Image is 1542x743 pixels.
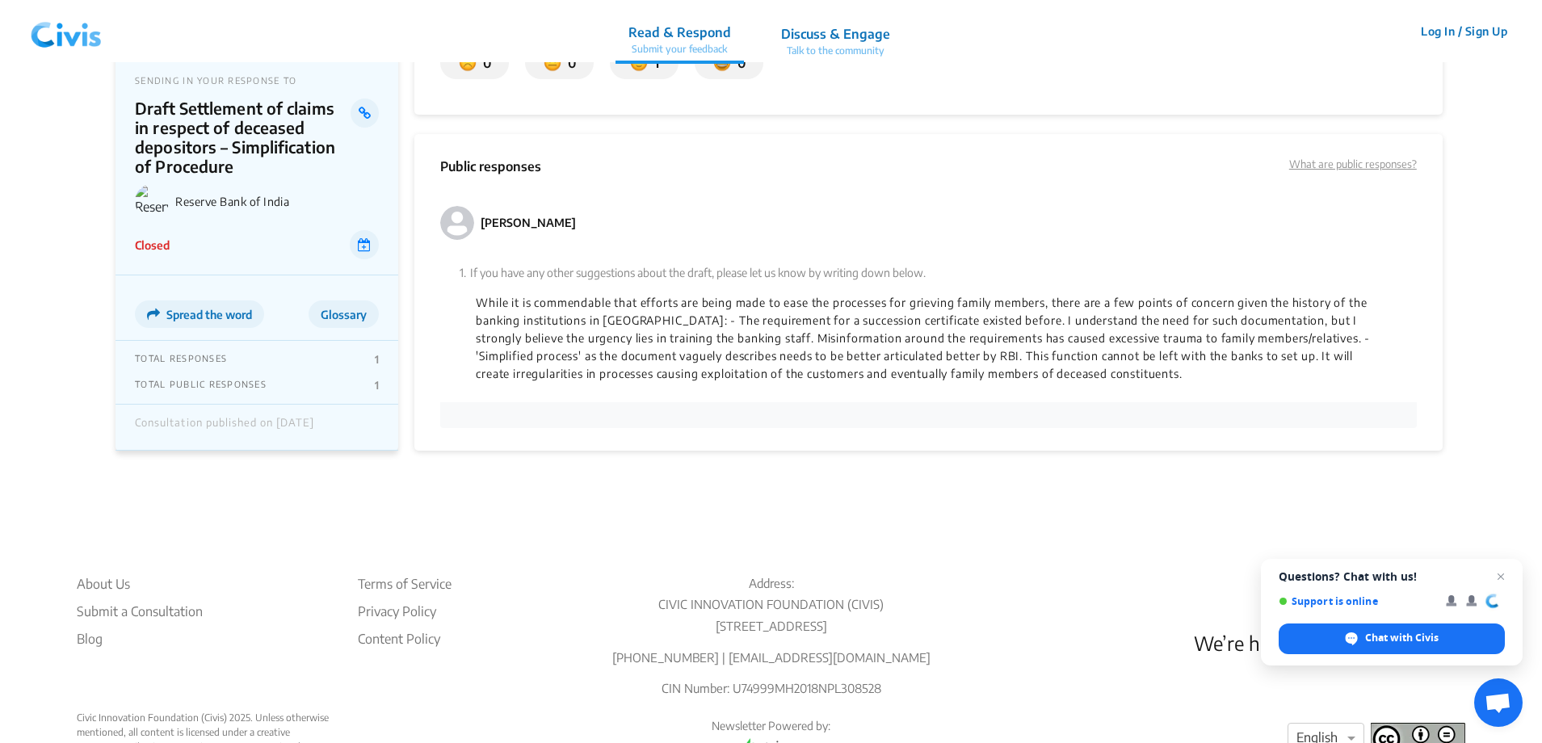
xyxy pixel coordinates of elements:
[135,236,170,253] p: Closed
[1491,567,1510,586] span: Close chat
[135,75,379,86] p: SENDING IN YOUR RESPONSE TO
[358,629,452,649] li: Content Policy
[584,574,959,593] p: Address:
[584,595,959,614] p: CIVIC INNOVATION FOUNDATION (CIVIS)
[544,53,561,73] img: somewhat_dissatisfied.svg
[24,7,108,56] img: navlogo.png
[77,574,203,594] li: About Us
[459,53,477,73] img: dissatisfied.svg
[781,24,890,44] p: Discuss & Engage
[584,649,959,667] p: [PHONE_NUMBER] | [EMAIL_ADDRESS][DOMAIN_NAME]
[628,42,731,57] p: Submit your feedback
[135,417,314,438] div: Consultation published on [DATE]
[77,602,203,621] li: Submit a Consultation
[481,214,576,232] p: [PERSON_NAME]
[135,300,264,328] button: Spread the word
[135,99,351,176] p: Draft Settlement of claims in respect of deceased depositors – Simplification of Procedure
[77,629,203,649] a: Blog
[781,44,890,58] p: Talk to the community
[476,294,1381,383] p: While it is commendable that efforts are being made to ease the processes for grieving family mem...
[477,53,491,73] p: 0
[135,379,267,392] p: TOTAL PUBLIC RESPONSES
[1289,157,1417,173] p: What are public responses?
[1365,631,1439,645] span: Chat with Civis
[135,353,227,366] p: TOTAL RESPONSES
[584,718,959,734] p: Newsletter Powered by:
[460,266,466,279] span: 1.
[1410,19,1518,44] button: Log In / Sign Up
[375,353,379,366] p: 1
[358,602,452,621] li: Privacy Policy
[628,23,731,42] p: Read & Respond
[584,617,959,636] p: [STREET_ADDRESS]
[1279,623,1505,654] div: Chat with Civis
[584,679,959,698] p: CIN Number: U74999MH2018NPL308528
[321,308,367,321] span: Glossary
[166,308,252,321] span: Spread the word
[135,184,169,218] img: Reserve Bank of India logo
[561,53,576,73] p: 0
[440,206,474,240] img: person-default.svg
[358,574,452,594] li: Terms of Service
[309,300,379,328] button: Glossary
[1279,595,1435,607] span: Support is online
[1279,570,1505,583] span: Questions? Chat with us!
[1194,628,1465,657] p: We’re here to help.
[175,194,379,208] p: Reserve Bank of India
[460,264,1397,281] p: If you have any other suggestions about the draft, please let us know by writing down below.
[1474,678,1523,727] div: Open chat
[440,157,541,186] p: Public responses
[375,379,379,392] p: 1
